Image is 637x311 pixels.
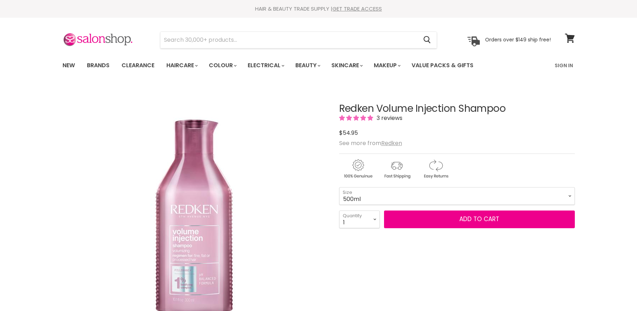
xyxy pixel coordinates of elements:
span: 5.00 stars [339,114,374,122]
form: Product [160,31,437,48]
a: Makeup [368,58,405,73]
a: Clearance [116,58,160,73]
a: Redken [381,139,402,147]
img: genuine.gif [339,158,377,180]
input: Search [160,32,418,48]
a: Sign In [550,58,577,73]
button: Add to cart [384,211,575,228]
span: 3 reviews [374,114,402,122]
a: Colour [204,58,241,73]
a: New [57,58,80,73]
img: shipping.gif [378,158,415,180]
a: Value Packs & Gifts [406,58,479,73]
select: Quantity [339,211,380,228]
button: Search [418,32,437,48]
a: Haircare [161,58,202,73]
img: returns.gif [417,158,454,180]
p: Orders over $149 ship free! [485,36,551,43]
span: Add to cart [459,215,499,223]
a: GET TRADE ACCESS [332,5,382,12]
a: Brands [82,58,115,73]
ul: Main menu [57,55,515,76]
div: HAIR & BEAUTY TRADE SUPPLY | [54,5,584,12]
a: Skincare [326,58,367,73]
nav: Main [54,55,584,76]
a: Electrical [242,58,289,73]
span: See more from [339,139,402,147]
span: $54.95 [339,129,358,137]
a: Beauty [290,58,325,73]
h1: Redken Volume Injection Shampoo [339,103,575,114]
